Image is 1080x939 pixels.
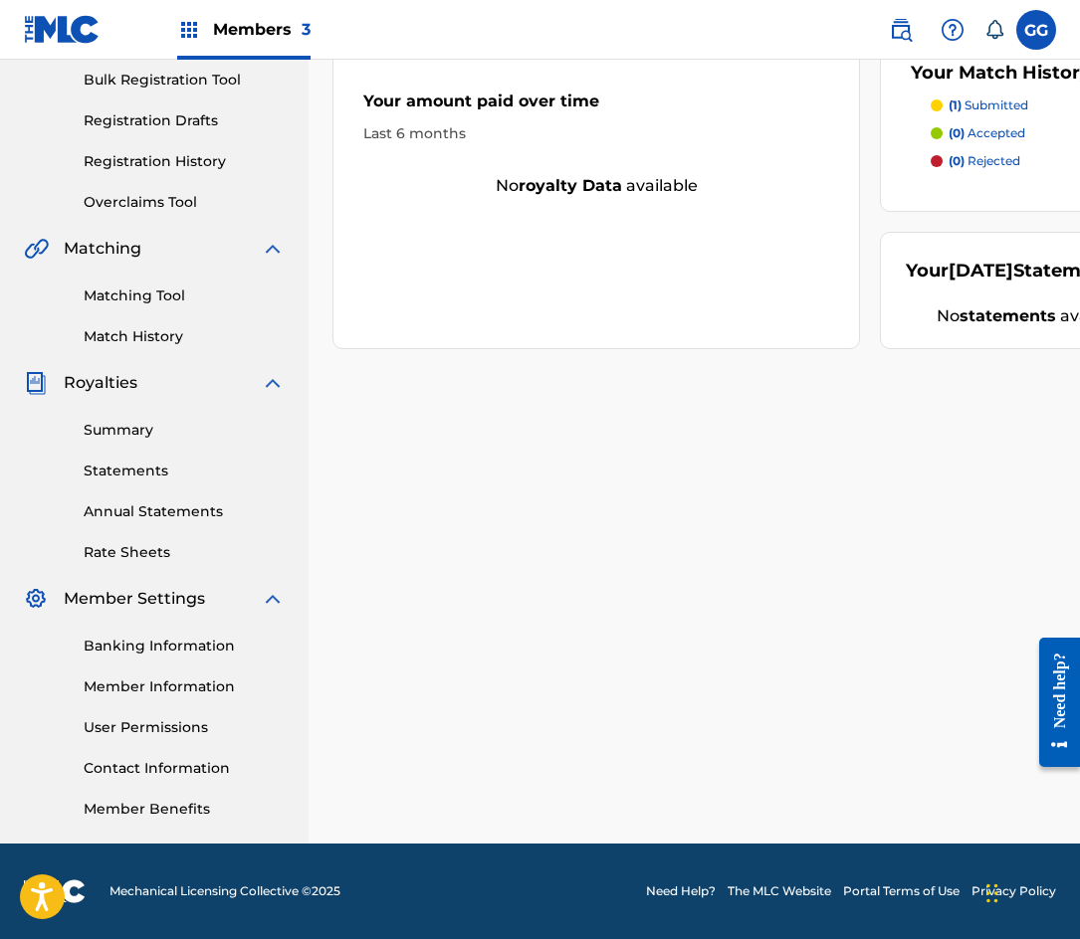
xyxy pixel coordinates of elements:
[302,20,311,39] span: 3
[84,542,285,563] a: Rate Sheets
[333,174,859,198] div: No available
[84,758,285,779] a: Contact Information
[24,15,101,44] img: MLC Logo
[24,371,48,395] img: Royalties
[843,882,960,900] a: Portal Terms of Use
[84,676,285,697] a: Member Information
[519,176,622,195] strong: royalty data
[980,844,1080,939] iframe: Chat Widget
[84,151,285,172] a: Registration History
[84,420,285,441] a: Summary
[949,96,1028,114] p: submitted
[881,10,921,50] a: Public Search
[1016,10,1056,50] div: User Menu
[64,587,205,611] span: Member Settings
[949,97,962,112] span: (1)
[84,70,285,91] a: Bulk Registration Tool
[109,882,340,900] span: Mechanical Licensing Collective © 2025
[84,192,285,213] a: Overclaims Tool
[889,18,913,42] img: search
[960,306,1056,325] strong: statements
[949,153,965,168] span: (0)
[949,125,965,140] span: (0)
[84,326,285,347] a: Match History
[1024,623,1080,783] iframe: Resource Center
[84,461,285,481] a: Statements
[261,237,285,261] img: expand
[261,371,285,395] img: expand
[24,237,49,261] img: Matching
[24,587,48,611] img: Member Settings
[949,124,1025,142] p: accepted
[933,10,972,50] div: Help
[64,371,137,395] span: Royalties
[84,501,285,522] a: Annual Statements
[980,844,1080,939] div: Widget de chat
[363,90,829,123] div: Your amount paid over time
[84,285,285,306] a: Matching Tool
[261,587,285,611] img: expand
[646,882,716,900] a: Need Help?
[177,18,201,42] img: Top Rightsholders
[363,123,829,144] div: Last 6 months
[64,237,141,261] span: Matching
[84,717,285,738] a: User Permissions
[24,879,86,903] img: logo
[986,863,998,923] div: Arrastrar
[972,882,1056,900] a: Privacy Policy
[949,260,1013,282] span: [DATE]
[213,18,311,41] span: Members
[984,20,1004,40] div: Notifications
[728,882,831,900] a: The MLC Website
[84,636,285,657] a: Banking Information
[84,110,285,131] a: Registration Drafts
[941,18,965,42] img: help
[949,152,1020,170] p: rejected
[84,799,285,820] a: Member Benefits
